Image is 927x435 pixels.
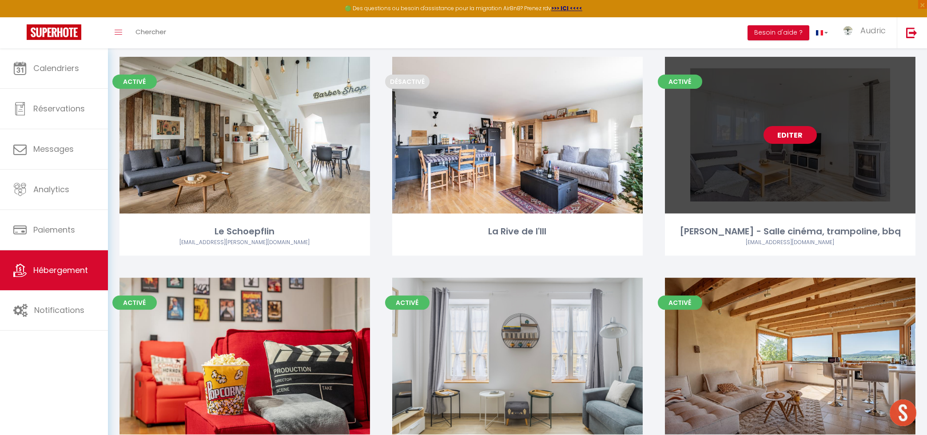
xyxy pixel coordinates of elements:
span: Réservations [33,103,85,114]
div: Le Schoepflin [119,225,370,238]
div: Airbnb [665,238,915,247]
a: >>> ICI <<<< [551,4,582,12]
span: Hébergement [33,265,88,276]
span: Activé [112,75,157,89]
span: Activé [112,296,157,310]
img: ... [841,25,855,36]
span: Paiements [33,224,75,235]
button: Besoin d'aide ? [748,25,809,40]
span: Activé [385,296,430,310]
a: Chercher [129,17,173,48]
span: Notifications [34,304,84,316]
span: Calendriers [33,63,79,74]
a: ... Audric [835,17,897,48]
span: Activé [658,75,702,89]
div: Airbnb [119,238,370,247]
div: [PERSON_NAME] - Salle cinéma, trampoline, bbq [665,225,915,238]
span: Analytics [33,184,69,195]
span: Messages [33,143,74,154]
span: Chercher [135,27,166,36]
a: Editer [764,126,817,144]
img: logout [906,27,917,38]
span: Désactivé [385,75,430,89]
span: Activé [658,296,702,310]
div: La Rive de l'Ill [392,225,643,238]
img: Super Booking [27,24,81,40]
div: Ouvrir le chat [890,399,916,426]
span: Audric [860,25,886,36]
